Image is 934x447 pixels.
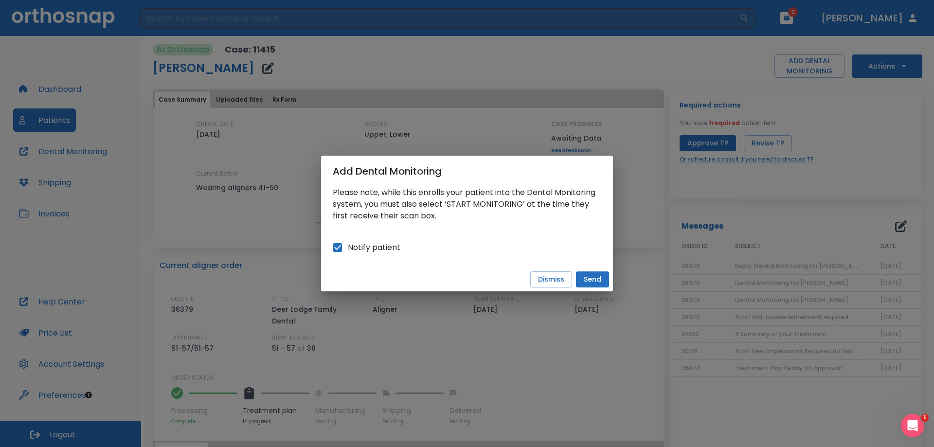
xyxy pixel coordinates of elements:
h2: Add Dental Monitoring [321,156,613,187]
span: Notify patient [348,242,400,253]
button: Send [576,271,609,287]
button: Dismiss [530,271,572,287]
p: Please note, while this enrolls your patient into the Dental Monitoring system, you must also sel... [333,187,601,222]
span: 1 [921,414,929,422]
iframe: Intercom live chat [901,414,924,437]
